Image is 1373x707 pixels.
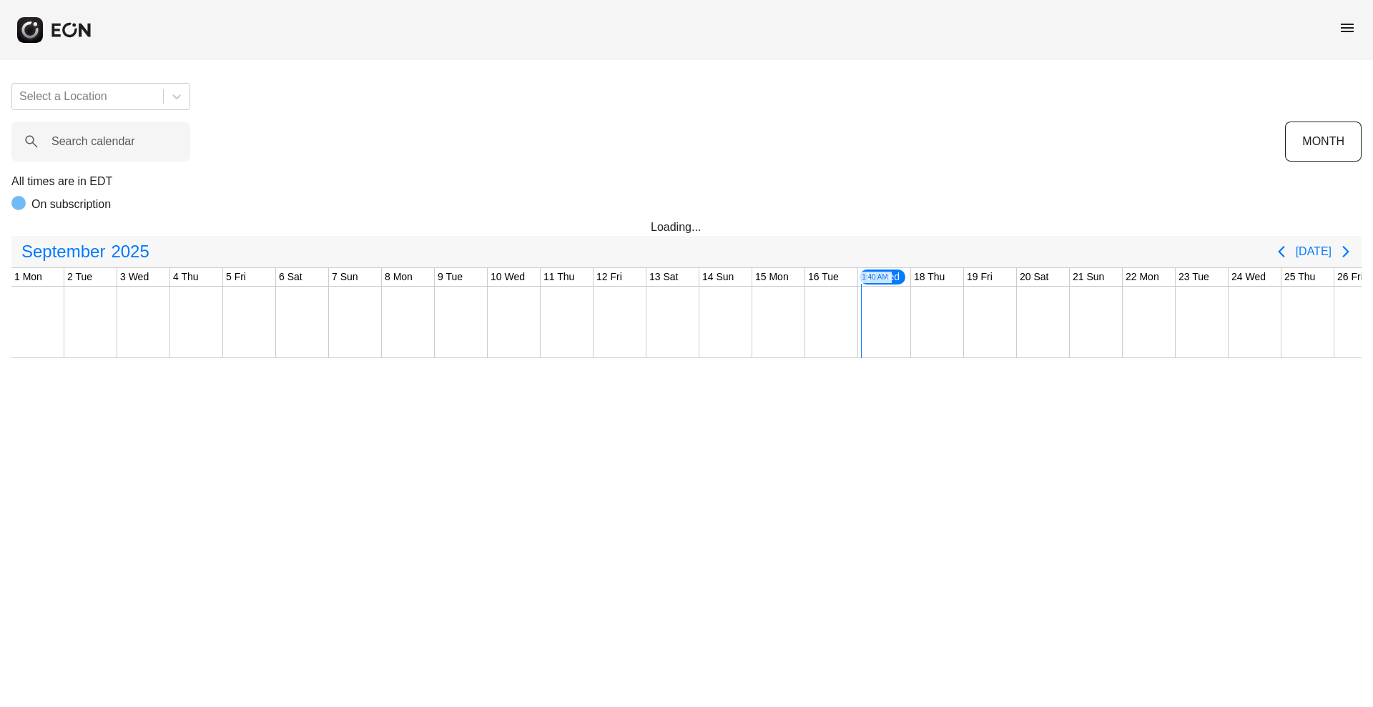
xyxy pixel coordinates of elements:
[858,268,907,286] div: 17 Wed
[1267,237,1296,266] button: Previous page
[1281,268,1318,286] div: 25 Thu
[1017,268,1051,286] div: 20 Sat
[805,268,842,286] div: 16 Tue
[435,268,466,286] div: 9 Tue
[31,196,111,213] p: On subscription
[170,268,202,286] div: 4 Thu
[276,268,305,286] div: 6 Sat
[964,268,995,286] div: 19 Fri
[223,268,249,286] div: 5 Fri
[1176,268,1212,286] div: 23 Tue
[382,268,415,286] div: 8 Mon
[646,268,681,286] div: 13 Sat
[1070,268,1107,286] div: 21 Sun
[752,268,792,286] div: 15 Mon
[13,237,158,266] button: September2025
[1339,19,1356,36] span: menu
[1334,268,1366,286] div: 26 Fri
[1229,268,1269,286] div: 24 Wed
[1285,122,1362,162] button: MONTH
[19,237,108,266] span: September
[11,268,45,286] div: 1 Mon
[11,173,1362,190] p: All times are in EDT
[699,268,737,286] div: 14 Sun
[911,268,948,286] div: 18 Thu
[1123,268,1162,286] div: 22 Mon
[651,219,722,236] div: Loading...
[64,268,95,286] div: 2 Tue
[541,268,577,286] div: 11 Thu
[1296,239,1332,264] button: [DATE]
[1332,237,1360,266] button: Next page
[488,268,528,286] div: 10 Wed
[51,133,135,150] label: Search calendar
[108,237,152,266] span: 2025
[329,268,361,286] div: 7 Sun
[117,268,152,286] div: 3 Wed
[594,268,625,286] div: 12 Fri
